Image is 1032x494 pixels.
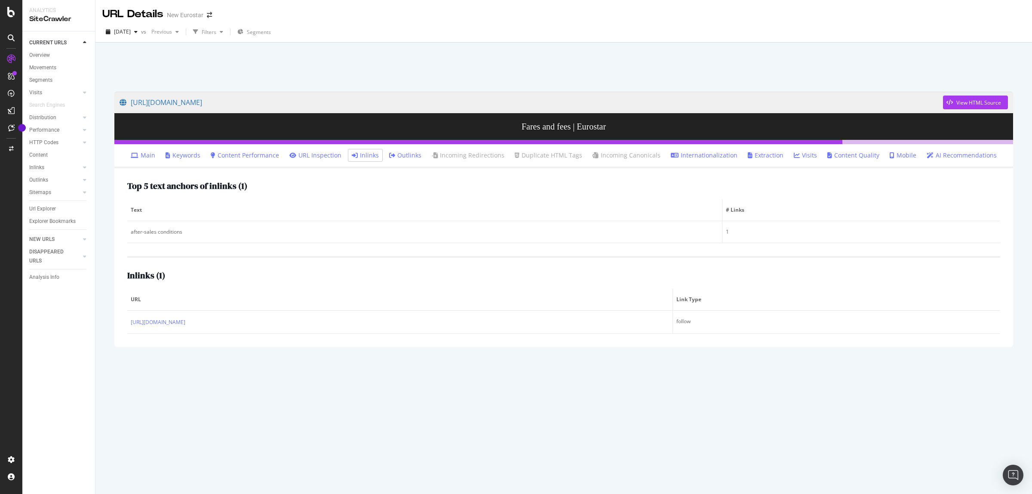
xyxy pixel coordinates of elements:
a: Movements [29,63,89,72]
a: Content Performance [211,151,279,160]
div: Outlinks [29,176,48,185]
a: Url Explorer [29,204,89,213]
div: Sitemaps [29,188,51,197]
div: Overview [29,51,50,60]
a: Incoming Canonicals [593,151,660,160]
div: Search Engines [29,101,65,110]
div: Movements [29,63,56,72]
div: after-sales conditions [131,228,719,236]
div: Open Intercom Messenger [1003,465,1023,485]
button: Segments [234,25,274,39]
span: vs [141,28,148,35]
a: AI Recommendations [927,151,997,160]
a: Visits [29,88,80,97]
div: 1 [726,228,997,236]
a: Incoming Redirections [432,151,504,160]
a: Inlinks [352,151,379,160]
div: Analysis Info [29,273,59,282]
div: CURRENT URLS [29,38,67,47]
div: Segments [29,76,52,85]
a: Internationalization [671,151,737,160]
a: Keywords [166,151,200,160]
a: Inlinks [29,163,80,172]
div: Inlinks [29,163,44,172]
a: Mobile [890,151,916,160]
h3: Fares and fees | Eurostar [114,113,1013,140]
a: Overview [29,51,89,60]
a: Distribution [29,113,80,122]
div: NEW URLS [29,235,55,244]
span: Segments [247,28,271,36]
button: View HTML Source [943,96,1008,109]
td: follow [673,311,1000,334]
a: Content [29,151,89,160]
a: Content Quality [827,151,879,160]
div: Visits [29,88,42,97]
a: Analysis Info [29,273,89,282]
span: Previous [148,28,172,35]
div: Explorer Bookmarks [29,217,76,226]
div: Analytics [29,7,88,14]
a: Extraction [748,151,783,160]
button: Previous [148,25,182,39]
div: Tooltip anchor [18,124,26,132]
a: CURRENT URLS [29,38,80,47]
a: [URL][DOMAIN_NAME] [120,92,943,113]
a: HTTP Codes [29,138,80,147]
div: DISAPPEARED URLS [29,247,73,266]
div: URL Details [102,7,163,22]
a: Main [131,151,155,160]
div: HTTP Codes [29,138,58,147]
a: [URL][DOMAIN_NAME] [131,318,185,327]
a: NEW URLS [29,235,80,244]
span: 2025 Aug. 28th [114,28,131,35]
a: URL Inspection [289,151,341,160]
div: SiteCrawler [29,14,88,24]
div: View HTML Source [956,99,1001,106]
h2: Inlinks ( 1 ) [127,271,165,280]
button: [DATE] [102,25,141,39]
button: Filters [190,25,227,39]
span: # Links [726,206,995,214]
a: Explorer Bookmarks [29,217,89,226]
span: Text [131,206,716,214]
div: Distribution [29,113,56,122]
h2: Top 5 text anchors of inlinks ( 1 ) [127,181,247,191]
a: Segments [29,76,89,85]
span: URL [131,296,667,303]
span: Link Type [676,296,995,303]
div: arrow-right-arrow-left [207,12,212,18]
a: Visits [794,151,817,160]
a: Duplicate HTML Tags [515,151,582,160]
a: Outlinks [389,151,421,160]
div: Url Explorer [29,204,56,213]
div: Performance [29,126,59,135]
a: Outlinks [29,176,80,185]
div: Filters [202,28,216,36]
a: Sitemaps [29,188,80,197]
div: Content [29,151,48,160]
a: Search Engines [29,101,74,110]
a: DISAPPEARED URLS [29,247,80,266]
div: New Eurostar [167,11,203,19]
a: Performance [29,126,80,135]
